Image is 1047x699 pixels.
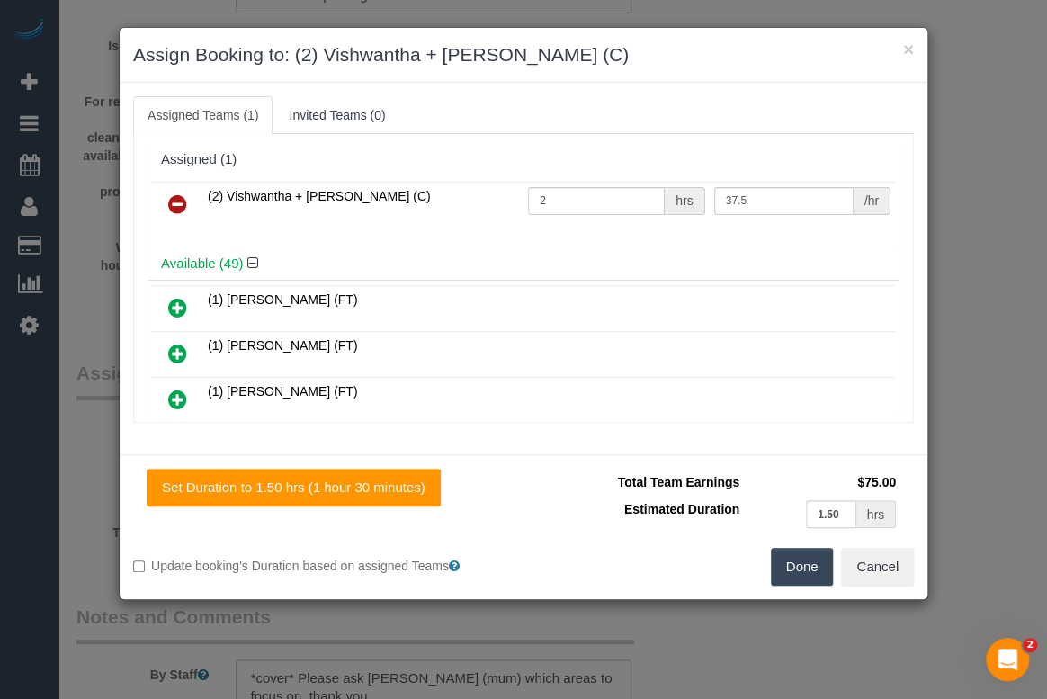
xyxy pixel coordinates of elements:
[208,338,357,353] span: (1) [PERSON_NAME] (FT)
[665,187,704,215] div: hrs
[903,40,914,58] button: ×
[208,384,357,399] span: (1) [PERSON_NAME] (FT)
[771,548,834,586] button: Done
[147,469,441,506] button: Set Duration to 1.50 hrs (1 hour 30 minutes)
[133,96,273,134] a: Assigned Teams (1)
[208,189,431,203] span: (2) Vishwantha + [PERSON_NAME] (C)
[133,560,145,572] input: Update booking's Duration based on assigned Teams
[537,469,744,496] td: Total Team Earnings
[986,638,1029,681] iframe: Intercom live chat
[161,256,886,272] h4: Available (49)
[274,96,399,134] a: Invited Teams (0)
[1023,638,1037,652] span: 2
[841,548,914,586] button: Cancel
[854,187,890,215] div: /hr
[161,152,886,167] div: Assigned (1)
[856,500,896,528] div: hrs
[208,292,357,307] span: (1) [PERSON_NAME] (FT)
[744,469,900,496] td: $75.00
[133,41,914,68] h3: Assign Booking to: (2) Vishwantha + [PERSON_NAME] (C)
[624,502,739,516] span: Estimated Duration
[133,557,510,575] label: Update booking's Duration based on assigned Teams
